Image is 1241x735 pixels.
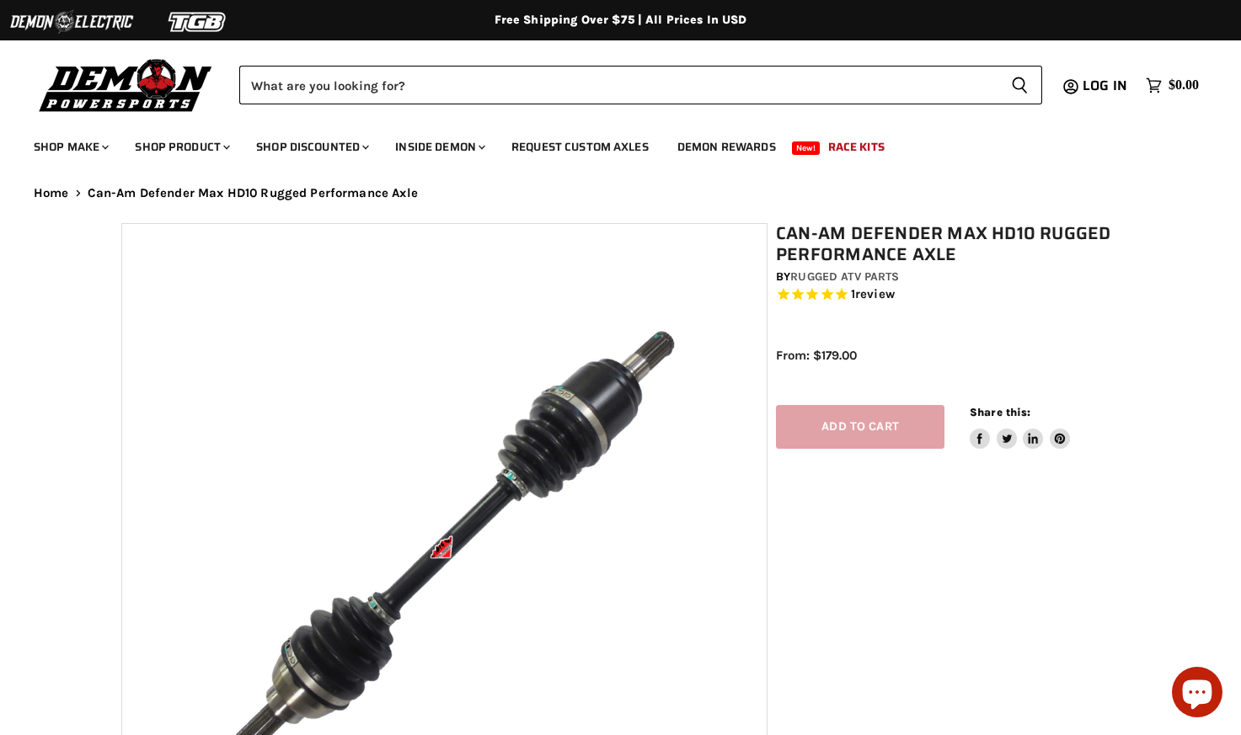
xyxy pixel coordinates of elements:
a: $0.00 [1137,73,1207,98]
span: Log in [1083,75,1127,96]
span: From: $179.00 [776,348,857,363]
div: by [776,268,1128,286]
a: Demon Rewards [665,130,789,164]
span: Share this: [970,406,1030,418]
a: Race Kits [816,130,897,164]
img: TGB Logo 2 [135,6,261,38]
a: Home [34,186,69,200]
input: Search [239,66,998,104]
span: $0.00 [1169,77,1199,93]
a: Log in [1075,78,1137,93]
a: Shop Product [122,130,240,164]
aside: Share this: [970,405,1070,450]
span: 1 reviews [851,287,895,302]
a: Inside Demon [382,130,495,164]
span: review [855,287,895,302]
span: Rated 5.0 out of 5 stars 1 reviews [776,286,1128,304]
img: Demon Electric Logo 2 [8,6,135,38]
inbox-online-store-chat: Shopify online store chat [1167,667,1228,722]
a: Rugged ATV Parts [790,269,899,284]
form: Product [239,66,1042,104]
a: Shop Discounted [243,130,379,164]
button: Search [998,66,1042,104]
img: Demon Powersports [34,55,218,115]
a: Request Custom Axles [499,130,661,164]
a: Shop Make [21,130,119,164]
span: New! [792,141,821,155]
ul: Main menu [21,123,1195,164]
h1: Can-Am Defender Max HD10 Rugged Performance Axle [776,223,1128,265]
span: Can-Am Defender Max HD10 Rugged Performance Axle [88,186,418,200]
